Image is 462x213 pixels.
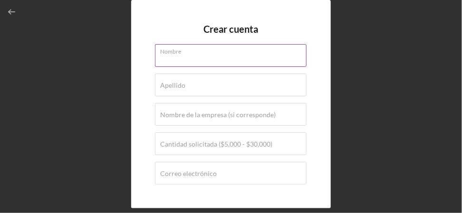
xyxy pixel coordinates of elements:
[160,170,217,177] label: Correo electrónico
[160,111,276,119] label: Nombre de la empresa (si corresponde)
[160,82,185,89] label: Apellido
[160,45,307,55] label: Nombre
[160,140,272,148] label: Cantidad solicitada ($5,000 - $30,000)
[204,24,259,35] h4: Crear cuenta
